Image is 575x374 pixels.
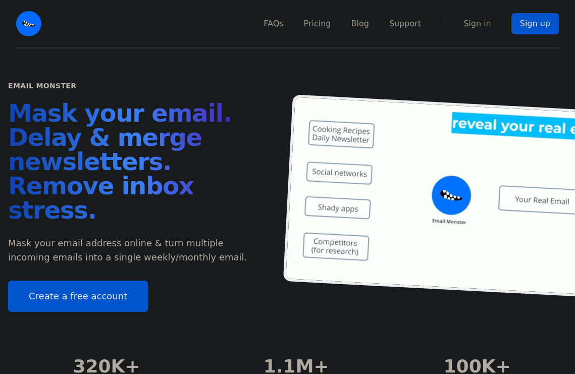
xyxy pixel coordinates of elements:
[16,11,41,36] img: Email Monster
[511,13,559,34] a: Sign up
[463,18,491,30] a: Sign in
[351,18,369,30] a: Blog
[8,81,76,91] h2: Email Monster
[264,18,283,30] a: FAQs
[8,236,264,264] p: Mask your email address online & turn multiple incoming emails into a single weekly/monthly email.
[8,281,148,312] a: Create a free account
[304,18,331,30] a: Pricing
[8,101,264,226] h1: Mask your email. Delay & merge newsletters. Remove inbox stress.
[389,18,421,30] a: Support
